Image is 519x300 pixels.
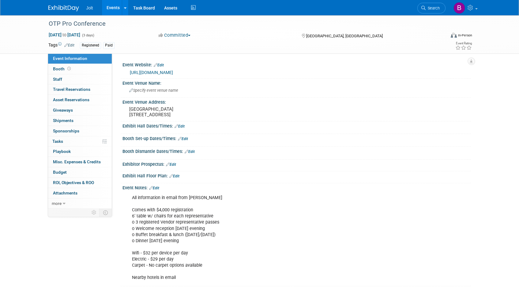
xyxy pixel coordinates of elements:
[53,87,90,92] span: Travel Reservations
[185,150,195,154] a: Edit
[99,209,112,217] td: Toggle Event Tabs
[130,70,173,75] a: [URL][DOMAIN_NAME]
[122,160,471,168] div: Exhibitor Prospectus:
[48,32,81,38] span: [DATE] [DATE]
[53,159,101,164] span: Misc. Expenses & Credits
[156,32,193,39] button: Committed
[48,95,112,105] a: Asset Reservations
[48,5,79,11] img: ExhibitDay
[306,34,383,38] span: [GEOGRAPHIC_DATA], [GEOGRAPHIC_DATA]
[122,134,471,142] div: Booth Set-up Dates/Times:
[53,97,89,102] span: Asset Reservations
[458,33,472,38] div: In-Person
[122,183,471,191] div: Event Notes:
[48,157,112,167] a: Misc. Expenses & Credits
[53,56,87,61] span: Event Information
[52,139,63,144] span: Tasks
[48,64,112,74] a: Booth
[409,32,472,41] div: Event Format
[48,178,112,188] a: ROI, Objectives & ROO
[53,108,73,113] span: Giveaways
[53,118,73,123] span: Shipments
[53,128,79,133] span: Sponsorships
[48,146,112,157] a: Playbook
[128,192,404,284] div: All information in email from [PERSON_NAME] Comes with $4,000 registration 6’ table w/ chairs for...
[122,98,471,105] div: Event Venue Address:
[122,147,471,155] div: Booth Dismantle Dates/Times:
[169,174,179,178] a: Edit
[103,42,115,49] div: Paid
[48,167,112,177] a: Budget
[122,121,471,129] div: Exhibit Hall Dates/Times:
[48,74,112,84] a: Staff
[53,66,72,71] span: Booth
[53,180,94,185] span: ROI, Objectives & ROO
[451,33,457,38] img: Format-Inperson.png
[66,66,72,71] span: Booth not reserved yet
[52,201,62,206] span: more
[47,18,436,29] div: OTP Pro Conference
[453,2,465,14] img: Brooke Valderrama
[122,171,471,179] div: Exhibit Hall Floor Plan:
[48,198,112,209] a: more
[129,106,261,117] pre: [GEOGRAPHIC_DATA] [STREET_ADDRESS]
[417,3,446,13] a: Search
[53,191,77,195] span: Attachments
[48,105,112,115] a: Giveaways
[48,54,112,64] a: Event Information
[48,126,112,136] a: Sponsorships
[53,170,67,175] span: Budget
[80,42,101,49] div: Registered
[62,32,67,37] span: to
[48,42,74,49] td: Tags
[175,124,185,128] a: Edit
[48,116,112,126] a: Shipments
[122,60,471,68] div: Event Website:
[122,79,471,86] div: Event Venue Name:
[154,63,164,67] a: Edit
[149,186,159,190] a: Edit
[166,162,176,167] a: Edit
[86,6,93,10] span: Jolt
[178,137,188,141] a: Edit
[48,136,112,146] a: Tasks
[53,77,62,82] span: Staff
[64,43,74,47] a: Edit
[455,42,472,45] div: Event Rating
[426,6,440,10] span: Search
[53,149,71,154] span: Playbook
[48,84,112,94] a: Travel Reservations
[89,209,100,217] td: Personalize Event Tab Strip
[48,188,112,198] a: Attachments
[129,88,178,93] span: Specify event venue name
[81,33,94,37] span: (3 days)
